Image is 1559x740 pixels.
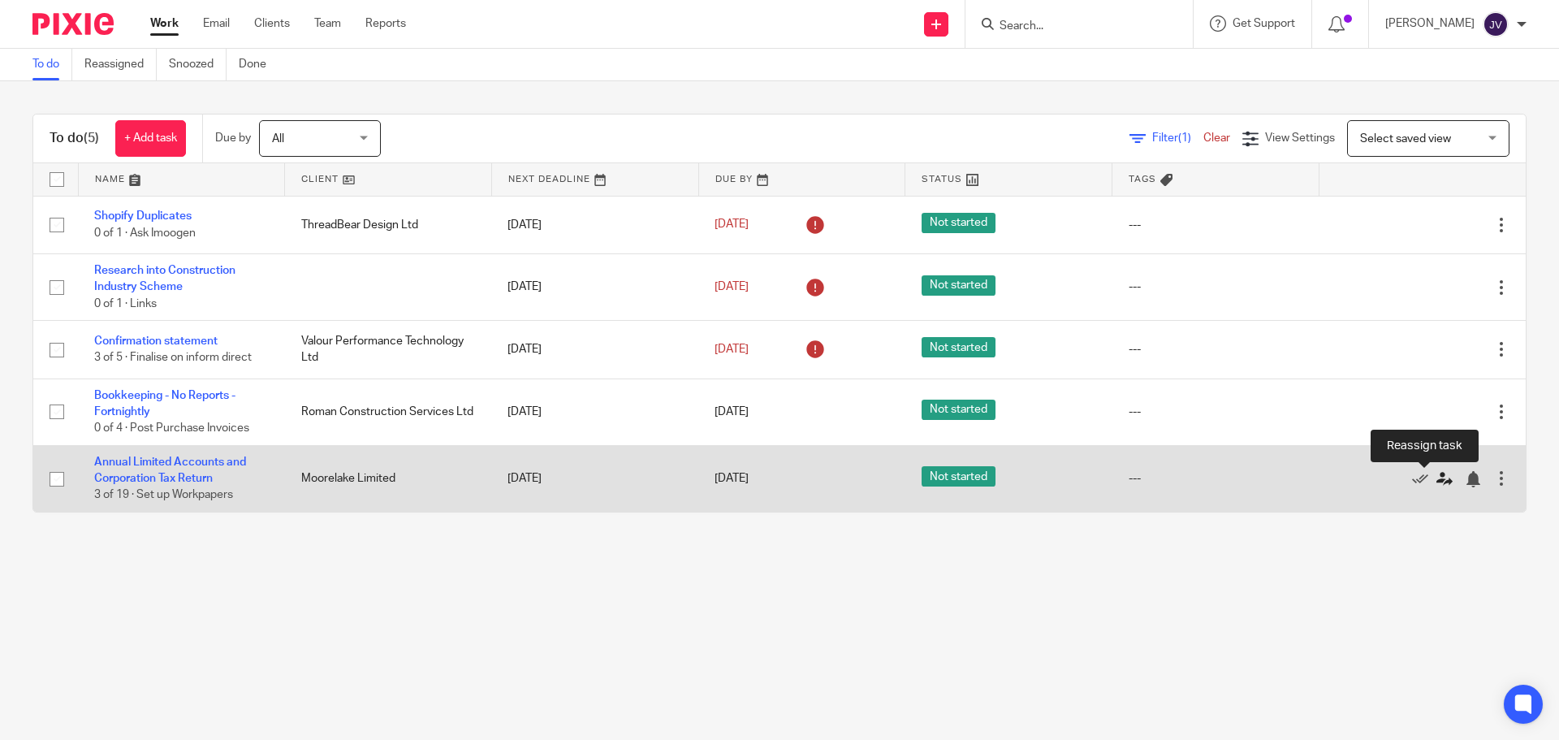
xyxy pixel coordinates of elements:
[94,298,157,309] span: 0 of 1 · Links
[1129,175,1156,184] span: Tags
[150,15,179,32] a: Work
[491,253,698,320] td: [DATE]
[314,15,341,32] a: Team
[84,49,157,80] a: Reassigned
[1483,11,1509,37] img: svg%3E
[94,210,192,222] a: Shopify Duplicates
[203,15,230,32] a: Email
[94,422,249,434] span: 0 of 4 · Post Purchase Invoices
[715,281,749,292] span: [DATE]
[491,196,698,253] td: [DATE]
[115,120,186,157] a: + Add task
[1385,15,1475,32] p: [PERSON_NAME]
[32,49,72,80] a: To do
[94,490,233,501] span: 3 of 19 · Set up Workpapers
[1360,133,1451,145] span: Select saved view
[94,227,196,239] span: 0 of 1 · Ask Imoogen
[1152,132,1203,144] span: Filter
[1129,404,1303,420] div: ---
[922,213,995,233] span: Not started
[239,49,279,80] a: Done
[1203,132,1230,144] a: Clear
[922,400,995,420] span: Not started
[491,445,698,512] td: [DATE]
[1129,470,1303,487] div: ---
[1129,279,1303,295] div: ---
[94,390,235,418] a: Bookkeeping - No Reports - Fortnightly
[84,132,99,145] span: (5)
[94,335,218,347] a: Confirmation statement
[715,473,749,484] span: [DATE]
[365,15,406,32] a: Reports
[285,321,492,379] td: Valour Performance Technology Ltd
[94,457,246,484] a: Annual Limited Accounts and Corporation Tax Return
[998,19,1144,34] input: Search
[922,466,995,487] span: Not started
[922,337,995,357] span: Not started
[285,379,492,445] td: Roman Construction Services Ltd
[1129,341,1303,357] div: ---
[285,196,492,253] td: ThreadBear Design Ltd
[922,275,995,296] span: Not started
[1412,470,1436,487] a: Mark as done
[285,445,492,512] td: Moorelake Limited
[1178,132,1191,144] span: (1)
[1129,217,1303,233] div: ---
[715,406,749,418] span: [DATE]
[491,321,698,379] td: [DATE]
[254,15,290,32] a: Clients
[94,265,235,292] a: Research into Construction Industry Scheme
[94,352,252,363] span: 3 of 5 · Finalise on inform direct
[1233,18,1295,29] span: Get Support
[50,130,99,147] h1: To do
[272,133,284,145] span: All
[215,130,251,146] p: Due by
[32,13,114,35] img: Pixie
[1265,132,1335,144] span: View Settings
[715,219,749,231] span: [DATE]
[715,344,749,355] span: [DATE]
[169,49,227,80] a: Snoozed
[491,379,698,445] td: [DATE]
